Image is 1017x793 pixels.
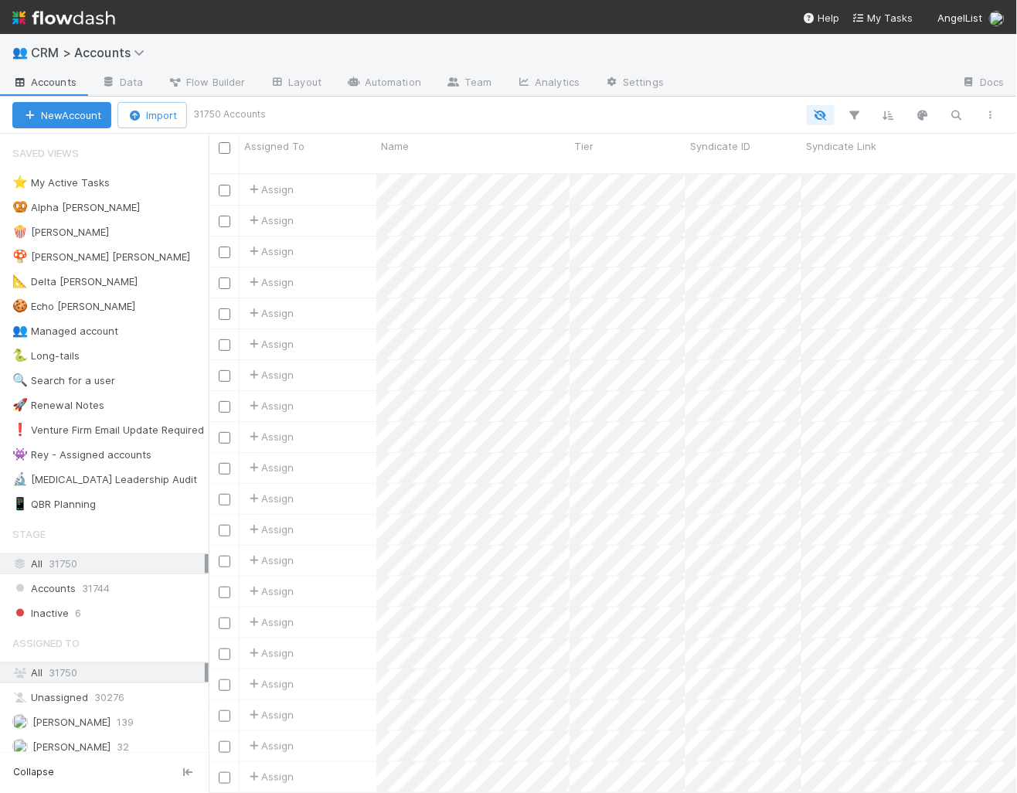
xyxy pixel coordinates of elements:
span: Assign [246,336,294,352]
a: Settings [592,71,676,96]
button: Import [117,102,187,128]
div: Long-tails [12,346,80,366]
span: Stage [12,519,46,550]
small: 31750 Accounts [193,107,266,121]
span: 🔍 [12,373,28,386]
span: Assign [246,584,294,599]
span: Assign [246,398,294,414]
span: Tier [574,138,594,154]
span: ❗ [12,423,28,436]
span: 32 [117,737,129,757]
span: Name [381,138,409,154]
span: Assign [246,614,294,630]
span: 🔬 [12,472,28,485]
input: Toggle Row Selected [219,463,230,475]
span: AngelList [938,12,983,24]
span: Assign [246,367,294,383]
input: Toggle Row Selected [219,710,230,722]
span: Assign [246,738,294,754]
input: Toggle Row Selected [219,618,230,629]
div: Rey - Assigned accounts [12,445,151,465]
span: 🐍 [12,349,28,362]
input: Toggle Row Selected [219,679,230,691]
input: Toggle Row Selected [219,587,230,598]
div: Assign [246,429,294,444]
span: [PERSON_NAME] [32,716,111,728]
span: [PERSON_NAME] [32,740,111,753]
div: [MEDICAL_DATA] Leadership Audit [12,470,197,489]
div: Delta [PERSON_NAME] [12,272,138,291]
span: My Tasks [852,12,913,24]
input: Toggle Row Selected [219,185,230,196]
input: Toggle Row Selected [219,556,230,567]
input: Toggle Row Selected [219,772,230,784]
div: Help [803,10,840,26]
span: Assign [246,305,294,321]
span: Assign [246,707,294,723]
span: Assign [246,645,294,661]
span: 👥 [12,46,28,59]
a: Automation [334,71,434,96]
span: 📱 [12,497,28,510]
span: Assigned To [244,138,304,154]
div: [PERSON_NAME] [12,223,109,242]
a: Flow Builder [155,71,257,96]
input: Toggle Row Selected [219,277,230,289]
div: Search for a user [12,371,115,390]
input: Toggle Row Selected [219,741,230,753]
a: Docs [950,71,1017,96]
span: 🚀 [12,398,28,411]
span: Flow Builder [168,74,245,90]
input: Toggle All Rows Selected [219,142,230,154]
span: Accounts [12,579,76,598]
span: Assign [246,769,294,784]
input: Toggle Row Selected [219,648,230,660]
span: Assign [246,676,294,692]
div: Venture Firm Email Update Required [12,420,204,440]
span: 🍄 [12,250,28,263]
input: Toggle Row Selected [219,339,230,351]
span: Assign [246,182,294,197]
span: CRM > Accounts [31,45,152,60]
span: Inactive [12,604,69,623]
input: Toggle Row Selected [219,216,230,227]
span: 31750 [49,666,77,679]
div: All [12,554,205,573]
span: 🍪 [12,299,28,312]
img: avatar_7e1c67d1-c55a-4d71-9394-c171c6adeb61.png [989,11,1005,26]
img: avatar_9d20afb4-344c-4512-8880-fee77f5fe71b.png [12,739,28,754]
span: 👥 [12,324,28,337]
span: Assign [246,213,294,228]
span: 31744 [82,579,110,598]
span: Syndicate ID [690,138,750,154]
span: 30276 [94,688,124,707]
span: 🍿 [12,225,28,238]
span: Assign [246,491,294,506]
a: Data [89,71,155,96]
input: Toggle Row Selected [219,370,230,382]
div: Assign [246,553,294,568]
input: Toggle Row Selected [219,494,230,505]
span: Assign [246,460,294,475]
a: Team [434,71,504,96]
div: My Active Tasks [12,173,110,192]
span: Collapse [13,766,54,780]
span: 139 [117,713,134,732]
span: 👾 [12,448,28,461]
input: Toggle Row Selected [219,401,230,413]
span: Accounts [12,74,77,90]
span: Assign [246,243,294,259]
span: Assign [246,522,294,537]
div: Renewal Notes [12,396,104,415]
input: Toggle Row Selected [219,432,230,444]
